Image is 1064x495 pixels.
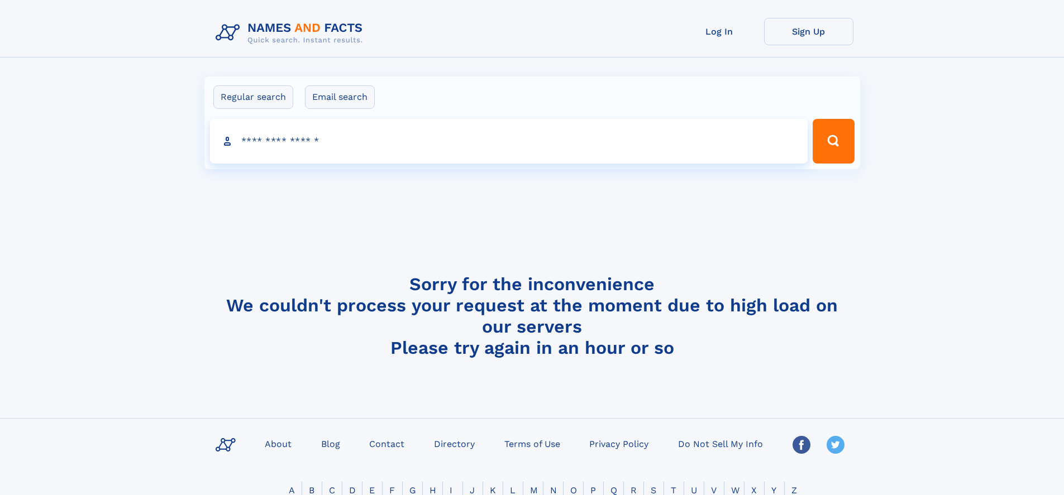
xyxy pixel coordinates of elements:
h4: Sorry for the inconvenience We couldn't process your request at the moment due to high load on ou... [211,273,853,358]
a: About [260,435,296,451]
img: Twitter [827,436,844,454]
label: Regular search [213,85,293,109]
a: Contact [365,435,409,451]
a: Terms of Use [500,435,565,451]
label: Email search [305,85,375,109]
a: Log In [675,18,764,45]
img: Logo Names and Facts [211,18,372,48]
a: Blog [317,435,345,451]
button: Search Button [813,119,854,164]
img: Facebook [793,436,810,454]
a: Privacy Policy [585,435,653,451]
input: search input [210,119,808,164]
a: Sign Up [764,18,853,45]
a: Do Not Sell My Info [674,435,767,451]
a: Directory [430,435,479,451]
